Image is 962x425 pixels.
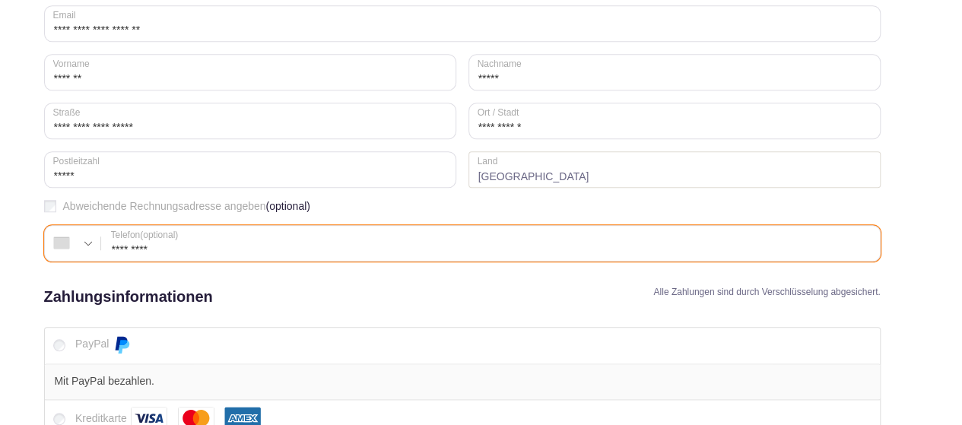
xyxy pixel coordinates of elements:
[44,285,213,308] h2: Zahlungsinformationen
[75,338,135,350] label: PayPal
[45,226,101,261] div: Unknown
[113,335,131,354] img: PayPal
[44,200,56,212] input: Abweichende Rechnungsadresse angeben(optional)
[44,200,881,213] label: Abweichende Rechnungsadresse angeben
[653,285,880,299] h4: Alle Zahlungen sind durch Verschlüsselung abgesichert.
[75,412,265,424] label: Kreditkarte
[468,151,881,188] strong: [GEOGRAPHIC_DATA]
[265,200,310,213] span: (optional)
[54,373,869,389] p: Mit PayPal bezahlen.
